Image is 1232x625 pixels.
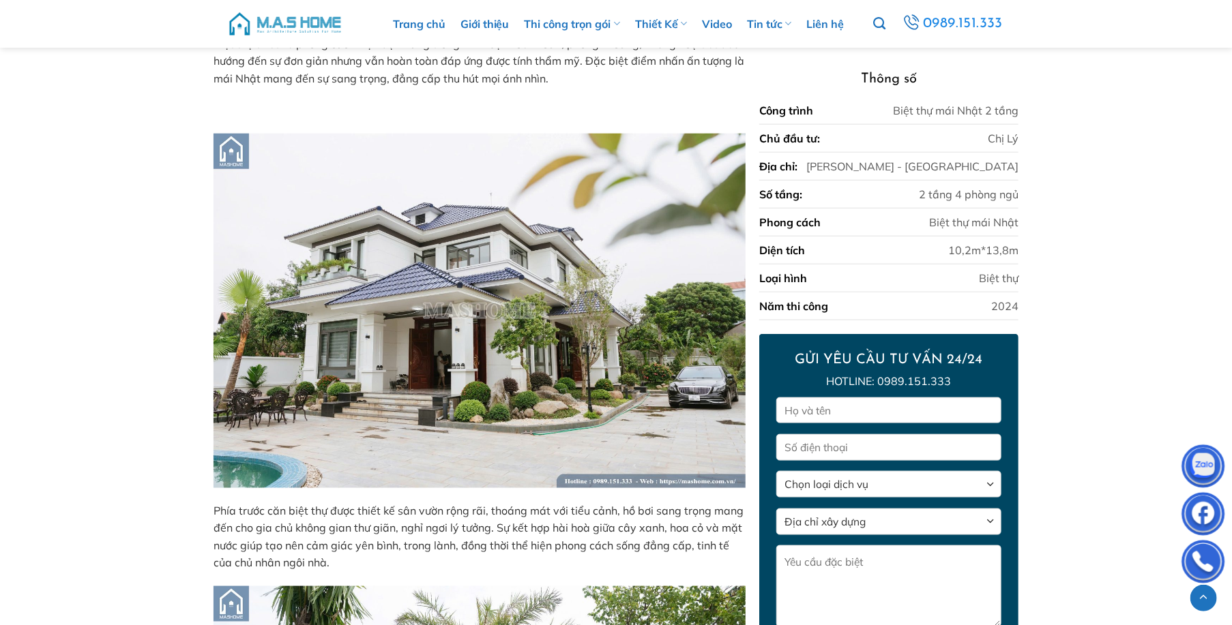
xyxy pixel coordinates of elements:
div: Địa chỉ: [759,158,797,174]
input: Họ và tên [776,397,1001,424]
div: Chủ đầu tư: [759,130,820,147]
div: Loại hình [759,270,807,286]
p: Phía trước căn biệt thự được thiết kế sân vườn rộng rãi, thoáng mát với tiểu cảnh, hồ bơi sang tr... [214,502,746,572]
div: Phong cách [759,214,821,230]
div: 10,2m*13,8m [948,242,1018,258]
img: Thi công trọn gói chị Lý - Hưng Yên 13 [214,134,746,488]
img: Zalo [1183,448,1224,489]
div: 2024 [991,298,1018,314]
input: Số điện thoại [776,434,1001,461]
div: 2 tầng 4 phòng ngủ [919,186,1018,202]
div: Số tầng: [759,186,802,202]
img: M.A.S HOME – Tổng Thầu Thiết Kế Và Xây Nhà Trọn Gói [227,3,343,44]
div: Biệt thự mái Nhật [929,214,1018,230]
a: Lên đầu trang [1190,585,1217,611]
div: Diện tích [759,242,805,258]
div: Công trình [759,102,813,119]
img: Facebook [1183,496,1224,536]
a: Tìm kiếm [873,10,885,38]
div: Biệt thự mái Nhật 2 tầng [893,102,1018,119]
p: Biệt thự thiết kế phong cách hiện đại mang trong mình sự khoẻ khoắn, phóng khoáng, những hoạ tiết... [214,35,746,88]
a: 0989.151.333 [900,12,1005,36]
div: Năm thi công [759,298,828,314]
div: [PERSON_NAME] - [GEOGRAPHIC_DATA] [806,158,1018,174]
div: Chị Lý [988,130,1018,147]
h2: GỬI YÊU CẦU TƯ VẤN 24/24 [776,351,1001,369]
span: 0989.151.333 [923,12,1003,35]
h3: Thông số [759,68,1018,90]
div: Biệt thự [979,270,1018,286]
img: Phone [1183,543,1224,584]
p: Hotline: 0989.151.333 [776,373,1001,391]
